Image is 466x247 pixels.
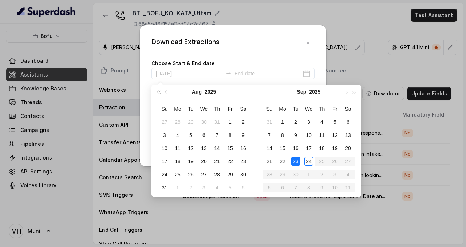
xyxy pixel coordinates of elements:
[304,118,313,126] div: 3
[265,118,274,126] div: 31
[226,118,234,126] div: 1
[210,181,224,194] td: 2025-09-04
[184,168,197,181] td: 2025-08-26
[186,170,195,179] div: 26
[304,144,313,153] div: 17
[265,131,274,140] div: 7
[239,131,248,140] div: 9
[160,118,169,126] div: 27
[237,129,250,142] td: 2025-08-09
[197,115,210,129] td: 2025-07-30
[315,129,328,142] td: 2025-09-11
[158,115,171,129] td: 2025-07-27
[156,70,223,78] input: Start date
[173,170,182,179] div: 25
[158,155,171,168] td: 2025-08-17
[200,144,208,153] div: 13
[278,157,287,166] div: 22
[297,85,307,99] button: Sep
[263,155,276,168] td: 2025-09-21
[289,102,302,115] th: Tu
[237,181,250,194] td: 2025-09-06
[200,170,208,179] div: 27
[289,155,302,168] td: 2025-09-23
[173,118,182,126] div: 28
[151,60,215,66] label: Choose Start & End date
[171,168,184,181] td: 2025-08-25
[315,102,328,115] th: Th
[213,170,221,179] div: 28
[213,131,221,140] div: 7
[184,181,197,194] td: 2025-09-02
[263,115,276,129] td: 2025-08-31
[344,118,352,126] div: 6
[328,129,341,142] td: 2025-09-12
[237,155,250,168] td: 2025-08-23
[210,142,224,155] td: 2025-08-14
[317,144,326,153] div: 18
[315,142,328,155] td: 2025-09-18
[289,142,302,155] td: 2025-09-16
[197,181,210,194] td: 2025-09-03
[302,155,315,168] td: 2025-09-24
[226,183,234,192] div: 5
[328,142,341,155] td: 2025-09-19
[237,115,250,129] td: 2025-08-02
[213,118,221,126] div: 31
[158,102,171,115] th: Su
[239,118,248,126] div: 2
[224,115,237,129] td: 2025-08-01
[276,115,289,129] td: 2025-09-01
[226,70,232,76] span: to
[213,183,221,192] div: 4
[210,168,224,181] td: 2025-08-28
[160,157,169,166] div: 17
[237,102,250,115] th: Sa
[186,157,195,166] div: 19
[186,144,195,153] div: 12
[173,144,182,153] div: 11
[328,115,341,129] td: 2025-09-05
[289,115,302,129] td: 2025-09-02
[160,144,169,153] div: 10
[328,102,341,115] th: Fr
[291,144,300,153] div: 16
[197,142,210,155] td: 2025-08-13
[304,131,313,140] div: 10
[213,144,221,153] div: 14
[173,183,182,192] div: 1
[224,102,237,115] th: Fr
[317,118,326,126] div: 4
[226,131,234,140] div: 8
[263,142,276,155] td: 2025-09-14
[184,102,197,115] th: Tu
[291,118,300,126] div: 2
[200,131,208,140] div: 6
[213,157,221,166] div: 21
[173,157,182,166] div: 18
[184,155,197,168] td: 2025-08-19
[158,181,171,194] td: 2025-08-31
[197,129,210,142] td: 2025-08-06
[224,142,237,155] td: 2025-08-15
[315,115,328,129] td: 2025-09-04
[276,142,289,155] td: 2025-09-15
[192,85,202,99] button: Aug
[200,157,208,166] div: 20
[289,129,302,142] td: 2025-09-09
[263,129,276,142] td: 2025-09-07
[224,168,237,181] td: 2025-08-29
[304,157,313,166] div: 24
[197,102,210,115] th: We
[160,131,169,140] div: 3
[276,102,289,115] th: Mo
[200,118,208,126] div: 30
[278,131,287,140] div: 8
[151,37,220,50] div: Download Extractions
[331,118,339,126] div: 5
[317,131,326,140] div: 11
[278,118,287,126] div: 1
[341,115,355,129] td: 2025-09-06
[160,170,169,179] div: 24
[263,102,276,115] th: Su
